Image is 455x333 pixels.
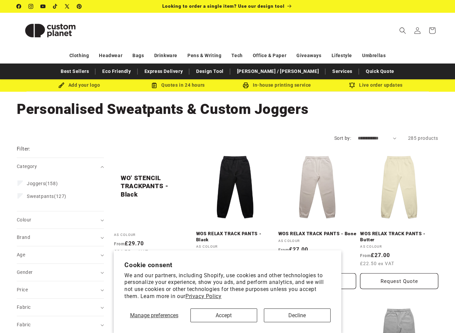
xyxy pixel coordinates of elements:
p: We and our partners, including Shopify, use cookies and other technologies to personalize your ex... [124,272,331,300]
span: Sweatpants [27,194,54,199]
summary: Category (0 selected) [17,158,104,175]
span: 285 products [408,135,438,141]
a: Pens & Writing [187,50,221,61]
div: Quotes in 24 hours [129,81,228,89]
a: WOS RELAX TRACK PANTS - Butter [360,231,438,243]
a: Custom Planet [14,13,87,48]
summary: Fabric (0 selected) [17,299,104,316]
div: Live order updates [327,81,425,89]
div: AS Colour [114,233,192,237]
span: Brand [17,235,30,240]
h1: Personalised Sweatpants & Custom Joggers [17,100,438,118]
summary: Price [17,281,104,298]
a: WOS RELAX TRACK PANTS - Bone [278,231,356,237]
div: In-house printing service [228,81,327,89]
img: Order Updates Icon [151,82,157,88]
summary: Search [395,23,410,38]
a: Umbrellas [362,50,386,61]
span: Fabric [17,322,31,327]
a: Privacy Policy [185,293,221,299]
span: £24.75 ex VAT [114,248,148,255]
summary: Gender (0 selected) [17,264,104,281]
span: Category [17,164,37,169]
h2: Filter: [17,145,31,153]
a: Quick Quote [362,66,398,77]
a: Eco Friendly [99,66,134,77]
img: Custom Planet [17,15,84,46]
span: Colour [17,217,31,222]
span: Manage preferences [130,312,178,319]
strong: £29.70 [114,240,144,247]
span: Gender [17,269,33,275]
a: Office & Paper [253,50,286,61]
a: Best Sellers [57,66,92,77]
a: Drinkware [154,50,177,61]
span: From [114,242,125,246]
summary: Age (0 selected) [17,246,104,263]
iframe: Chat Widget [421,301,455,333]
span: Looking to order a single item? Use our design tool [162,3,285,9]
a: Lifestyle [332,50,352,61]
button: Manage preferences [124,308,184,322]
h2: Cookie consent [124,261,331,269]
: Request Quote [360,273,438,289]
button: Accept [190,308,257,322]
a: Design Tool [193,66,227,77]
span: (127) [27,193,66,199]
a: WO' STENCIL TRACKPANTS - Black [121,174,185,198]
a: Bags [132,50,144,61]
a: WOS RELAX TRACK PANTS - Black [196,231,274,243]
span: Fabric [17,304,31,310]
img: Brush Icon [58,82,64,88]
a: Express Delivery [141,66,186,77]
a: [PERSON_NAME] / [PERSON_NAME] [234,66,322,77]
a: Headwear [99,50,122,61]
span: Age [17,252,25,257]
span: (158) [27,180,58,186]
span: Price [17,287,28,292]
a: Giveaways [296,50,321,61]
a: Clothing [69,50,89,61]
a: Tech [231,50,242,61]
span: Joggers [27,181,45,186]
div: Add your logo [30,81,129,89]
label: Sort by: [334,135,351,141]
summary: Colour (0 selected) [17,211,104,228]
img: In-house printing [243,82,249,88]
summary: Brand (0 selected) [17,229,104,246]
button: Decline [264,308,331,322]
img: Order updates [349,82,355,88]
a: Services [329,66,356,77]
